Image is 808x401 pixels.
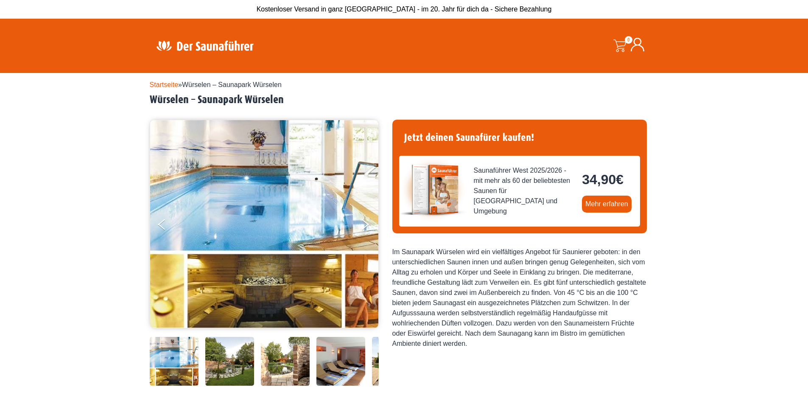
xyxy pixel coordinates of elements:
[360,216,381,237] button: Next
[257,6,552,13] span: Kostenloser Versand in ganz [GEOGRAPHIC_DATA] - im 20. Jahr für dich da - Sichere Bezahlung
[182,81,282,88] span: Würselen – Saunapark Würselen
[150,93,659,107] h2: Würselen – Saunapark Würselen
[150,81,282,88] span: »
[582,196,632,213] a: Mehr erfahren
[616,172,623,187] span: €
[392,247,647,349] div: Im Saunapark Würselen wird ein vielfältiges Angebot für Saunierer geboten: in den unterschiedlich...
[150,81,179,88] a: Startseite
[582,172,623,187] bdi: 34,90
[158,216,179,237] button: Previous
[474,165,576,216] span: Saunaführer West 2025/2026 - mit mehr als 60 der beliebtesten Saunen für [GEOGRAPHIC_DATA] und Um...
[399,156,467,224] img: der-saunafuehrer-2025-west.jpg
[399,126,640,149] h4: Jetzt deinen Saunafürer kaufen!
[625,36,632,44] span: 0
